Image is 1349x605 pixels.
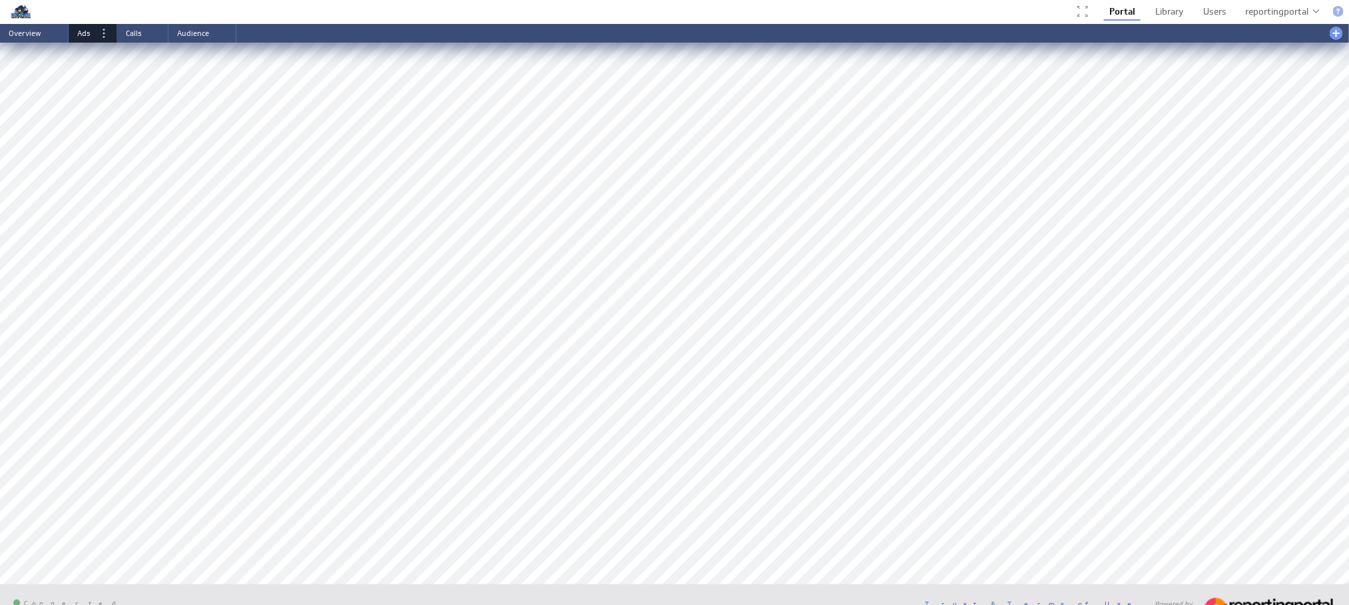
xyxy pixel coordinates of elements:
[1245,7,1308,16] div: reportingportal
[1077,6,1088,17] div: Enter full screen (TV) mode
[177,28,209,38] span: Audience
[9,1,32,24] div: Go to my dashboards
[69,24,117,43] li: Ads
[91,24,117,43] div: Menu
[1150,3,1189,19] a: Library
[117,24,168,43] li: Calls
[77,28,90,38] span: Ads
[1324,24,1349,43] div: Add a dashboard
[168,24,236,43] li: Audience
[9,4,32,20] img: Reporting Portal logo
[126,28,141,38] span: Calls
[1198,3,1232,19] a: Users
[9,28,41,38] span: Overview
[1104,3,1141,19] a: Portal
